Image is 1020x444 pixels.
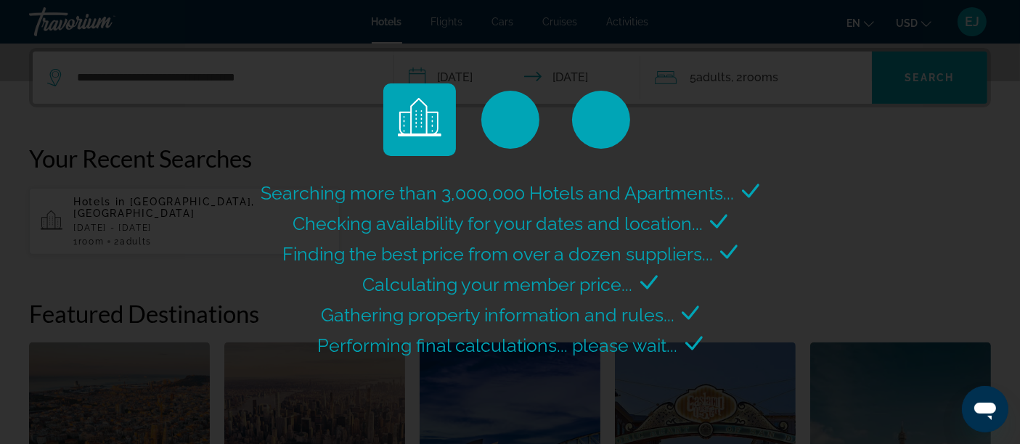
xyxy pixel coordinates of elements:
iframe: Button to launch messaging window [962,386,1008,432]
span: Performing final calculations... please wait... [318,334,678,356]
span: Gathering property information and rules... [321,304,674,326]
span: Calculating your member price... [363,274,633,295]
span: Finding the best price from over a dozen suppliers... [282,243,713,265]
span: Checking availability for your dates and location... [293,213,703,234]
span: Searching more than 3,000,000 Hotels and Apartments... [261,182,735,204]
